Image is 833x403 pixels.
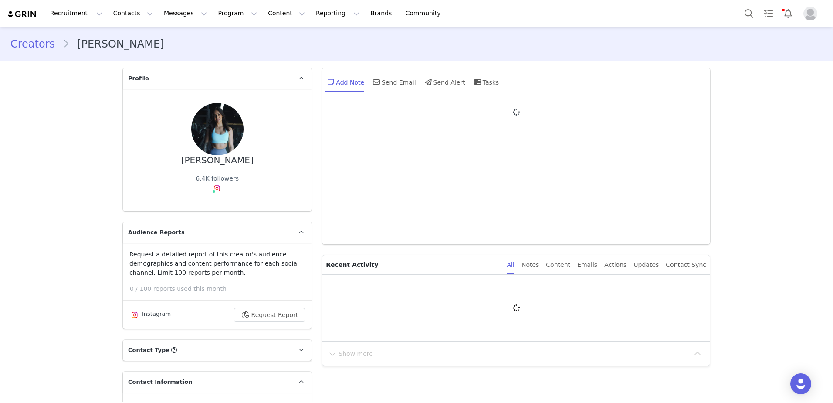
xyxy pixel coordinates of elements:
[130,284,312,294] p: 0 / 100 reports used this month
[521,255,539,275] div: Notes
[181,155,254,165] div: [PERSON_NAME]
[45,3,108,23] button: Recruitment
[108,3,158,23] button: Contacts
[371,72,416,92] div: Send Email
[159,3,212,23] button: Messages
[196,174,239,183] div: 6.4K followers
[129,310,171,320] div: Instagram
[779,3,798,23] button: Notifications
[7,10,37,18] img: grin logo
[326,255,500,274] p: Recent Activity
[365,3,400,23] a: Brands
[328,347,373,361] button: Show more
[191,103,244,155] img: 5c637d31-ab31-45e7-a8f9-9428ecdb38cb.jpg
[577,255,597,275] div: Emails
[666,255,706,275] div: Contact Sync
[128,346,169,355] span: Contact Type
[10,36,63,52] a: Creators
[423,72,465,92] div: Send Alert
[311,3,365,23] button: Reporting
[790,373,811,394] div: Open Intercom Messenger
[472,72,499,92] div: Tasks
[507,255,515,275] div: All
[759,3,778,23] a: Tasks
[400,3,450,23] a: Community
[234,308,305,322] button: Request Report
[803,7,817,20] img: placeholder-profile.jpg
[213,185,220,192] img: instagram.svg
[128,74,149,83] span: Profile
[633,255,659,275] div: Updates
[263,3,310,23] button: Content
[131,311,138,318] img: instagram.svg
[604,255,626,275] div: Actions
[546,255,570,275] div: Content
[129,250,305,277] p: Request a detailed report of this creator's audience demographics and content performance for eac...
[128,378,192,386] span: Contact Information
[128,228,185,237] span: Audience Reports
[213,3,262,23] button: Program
[739,3,759,23] button: Search
[798,7,826,20] button: Profile
[325,72,364,92] div: Add Note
